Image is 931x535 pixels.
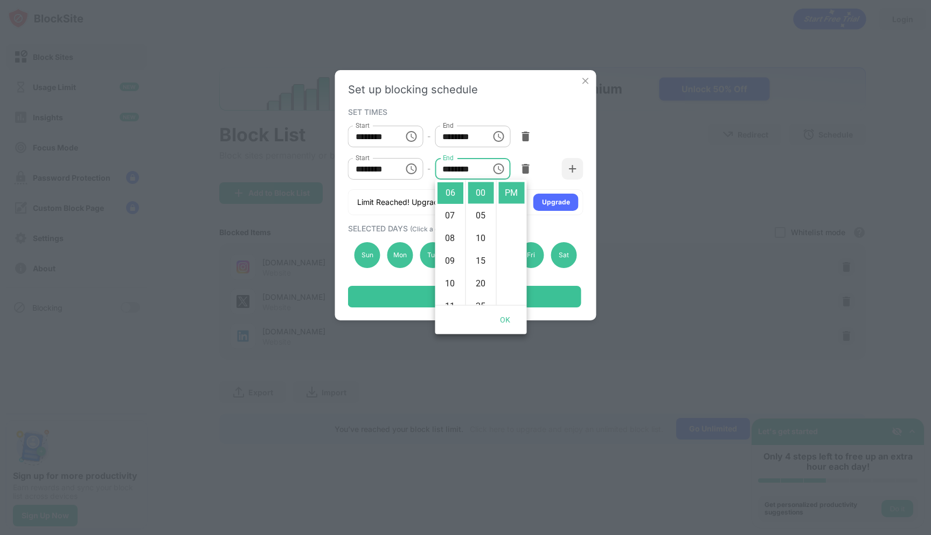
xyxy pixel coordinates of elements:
[518,242,544,268] div: Fri
[435,180,465,305] ul: Select hours
[551,242,576,268] div: Sat
[348,107,581,116] div: SET TIMES
[437,228,463,249] li: 8 hours
[410,225,490,233] span: (Click a day to deactivate)
[357,197,513,208] div: Limit Reached! Upgrade for up to 5 intervals
[387,242,413,268] div: Mon
[442,153,454,162] label: End
[496,180,527,305] ul: Select meridiem
[437,250,463,272] li: 9 hours
[348,224,581,233] div: SELECTED DAYS
[420,242,446,268] div: Tue
[488,158,509,180] button: Choose time, selected time is 6:00 PM
[468,250,494,272] li: 15 minutes
[442,121,454,130] label: End
[356,121,370,130] label: Start
[542,197,570,208] div: Upgrade
[355,242,380,268] div: Sun
[427,131,430,142] div: -
[468,182,494,204] li: 0 minutes
[437,182,463,204] li: 6 hours
[580,76,591,86] img: x-button.svg
[468,273,494,294] li: 20 minutes
[437,296,463,317] li: 11 hours
[437,273,463,294] li: 10 hours
[465,180,496,305] ul: Select minutes
[400,158,422,180] button: Choose time, selected time is 2:00 PM
[468,228,494,249] li: 10 minutes
[468,205,494,227] li: 5 minutes
[468,296,494,317] li: 25 minutes
[437,205,463,227] li: 7 hours
[356,153,370,162] label: Start
[499,182,525,204] li: PM
[488,126,509,147] button: Choose time, selected time is 12:15 PM
[488,310,523,330] button: OK
[427,163,430,175] div: -
[400,126,422,147] button: Choose time, selected time is 10:30 AM
[348,83,583,96] div: Set up blocking schedule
